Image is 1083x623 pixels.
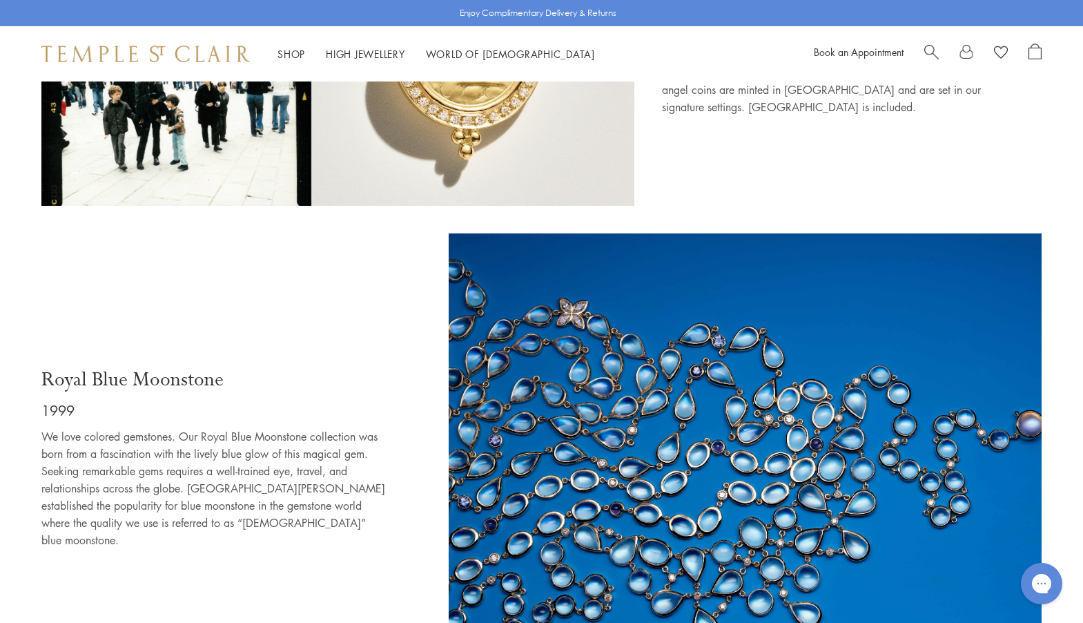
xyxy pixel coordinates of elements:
[41,367,387,392] p: Royal Blue Moonstone
[1014,558,1069,609] iframe: Gorgias live chat messenger
[814,45,904,59] a: Book an Appointment
[426,47,595,61] a: World of [DEMOGRAPHIC_DATA]World of [DEMOGRAPHIC_DATA]
[1028,44,1042,64] a: Open Shopping Bag
[924,44,939,64] a: Search
[41,399,387,421] p: 1999
[277,46,595,63] nav: Main navigation
[277,47,305,61] a: ShopShop
[41,46,250,62] img: Temple St. Clair
[326,47,405,61] a: High JewelleryHigh Jewellery
[41,428,387,549] p: We love colored gemstones. Our Royal Blue Moonstone collection was born from a fascination with t...
[994,44,1008,64] a: View Wishlist
[460,6,616,20] p: Enjoy Complimentary Delivery & Returns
